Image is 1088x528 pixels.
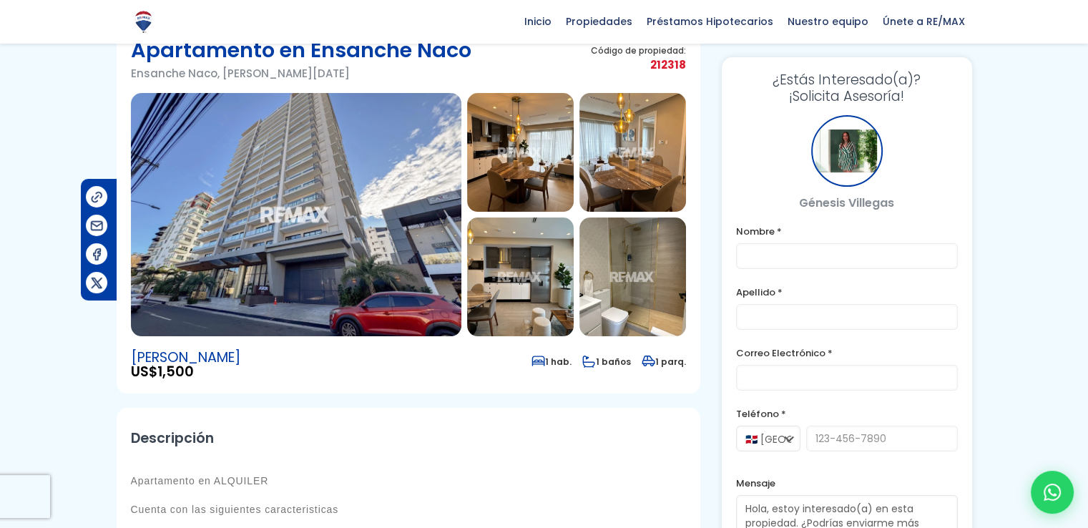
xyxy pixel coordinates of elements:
img: Compartir [89,190,104,205]
img: Apartamento en Ensanche Naco [579,217,686,336]
p: Apartamento en ALQUILER [131,472,686,490]
span: 1 baños [582,356,631,368]
div: Génesis Villegas [811,115,883,187]
p: Génesis Villegas [736,194,958,212]
span: Préstamos Hipotecarios [639,11,780,32]
span: Propiedades [559,11,639,32]
img: Compartir [89,275,104,290]
label: Teléfono * [736,405,958,423]
img: Apartamento en Ensanche Naco [467,217,574,336]
img: Apartamento en Ensanche Naco [579,93,686,212]
label: Nombre * [736,223,958,240]
label: Mensaje [736,474,958,492]
img: Compartir [89,218,104,233]
img: Apartamento en Ensanche Naco [467,93,574,212]
img: Compartir [89,247,104,262]
span: 1 hab. [531,356,572,368]
p: Cuenta con las siguientes caracteristicas [131,501,686,519]
span: 1,500 [157,362,194,381]
span: Inicio [517,11,559,32]
span: Nuestro equipo [780,11,876,32]
img: Apartamento en Ensanche Naco [131,93,461,336]
h1: Apartamento en Ensanche Naco [131,36,471,64]
span: 212318 [591,56,686,74]
input: 123-456-7890 [806,426,958,451]
span: [PERSON_NAME] [131,351,240,365]
p: Ensanche Naco, [PERSON_NAME][DATE] [131,64,471,82]
span: Código de propiedad: [591,45,686,56]
span: 1 parq. [642,356,686,368]
img: Logo de REMAX [131,9,156,34]
h3: ¡Solicita Asesoría! [736,72,958,104]
span: ¿Estás Interesado(a)? [736,72,958,88]
span: US$ [131,365,240,379]
label: Apellido * [736,283,958,301]
span: Únete a RE/MAX [876,11,972,32]
label: Correo Electrónico * [736,344,958,362]
h2: Descripción [131,422,686,454]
